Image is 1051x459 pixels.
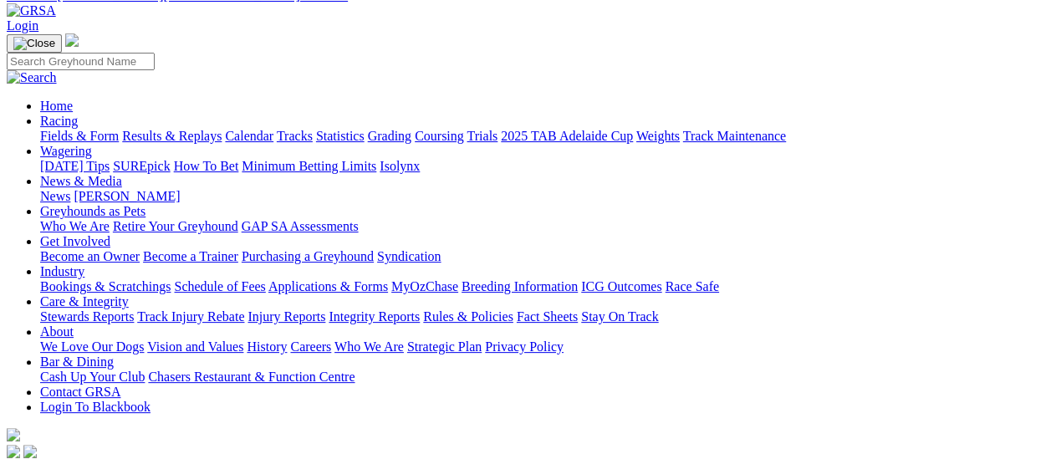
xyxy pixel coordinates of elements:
[40,159,1044,174] div: Wagering
[368,129,411,143] a: Grading
[683,129,786,143] a: Track Maintenance
[290,339,331,354] a: Careers
[40,219,110,233] a: Who We Are
[636,129,680,143] a: Weights
[174,279,265,293] a: Schedule of Fees
[13,37,55,50] img: Close
[65,33,79,47] img: logo-grsa-white.png
[74,189,180,203] a: [PERSON_NAME]
[113,159,170,173] a: SUREpick
[247,309,325,324] a: Injury Reports
[334,339,404,354] a: Who We Are
[277,129,313,143] a: Tracks
[40,249,140,263] a: Become an Owner
[113,219,238,233] a: Retire Your Greyhound
[137,309,244,324] a: Track Injury Rebate
[517,309,578,324] a: Fact Sheets
[148,370,355,384] a: Chasers Restaurant & Function Centre
[40,144,92,158] a: Wagering
[40,294,129,309] a: Care & Integrity
[40,159,110,173] a: [DATE] Tips
[7,445,20,458] img: facebook.svg
[329,309,420,324] a: Integrity Reports
[7,70,57,85] img: Search
[40,370,145,384] a: Cash Up Your Club
[40,249,1044,264] div: Get Involved
[40,279,171,293] a: Bookings & Scratchings
[7,18,38,33] a: Login
[40,204,145,218] a: Greyhounds as Pets
[40,324,74,339] a: About
[247,339,287,354] a: History
[40,189,70,203] a: News
[225,129,273,143] a: Calendar
[501,129,633,143] a: 2025 TAB Adelaide Cup
[40,400,151,414] a: Login To Blackbook
[40,354,114,369] a: Bar & Dining
[316,129,365,143] a: Statistics
[242,159,376,173] a: Minimum Betting Limits
[40,309,1044,324] div: Care & Integrity
[268,279,388,293] a: Applications & Forms
[174,159,239,173] a: How To Bet
[581,279,661,293] a: ICG Outcomes
[40,339,1044,354] div: About
[242,249,374,263] a: Purchasing a Greyhound
[40,264,84,278] a: Industry
[462,279,578,293] a: Breeding Information
[143,249,238,263] a: Become a Trainer
[242,219,359,233] a: GAP SA Assessments
[40,129,119,143] a: Fields & Form
[40,114,78,128] a: Racing
[40,339,144,354] a: We Love Our Dogs
[40,219,1044,234] div: Greyhounds as Pets
[407,339,482,354] a: Strategic Plan
[23,445,37,458] img: twitter.svg
[467,129,497,143] a: Trials
[40,174,122,188] a: News & Media
[380,159,420,173] a: Isolynx
[40,279,1044,294] div: Industry
[415,129,464,143] a: Coursing
[40,189,1044,204] div: News & Media
[147,339,243,354] a: Vision and Values
[7,3,56,18] img: GRSA
[122,129,222,143] a: Results & Replays
[7,428,20,441] img: logo-grsa-white.png
[377,249,441,263] a: Syndication
[40,129,1044,144] div: Racing
[40,99,73,113] a: Home
[40,385,120,399] a: Contact GRSA
[423,309,513,324] a: Rules & Policies
[40,370,1044,385] div: Bar & Dining
[665,279,718,293] a: Race Safe
[40,309,134,324] a: Stewards Reports
[485,339,564,354] a: Privacy Policy
[581,309,658,324] a: Stay On Track
[40,234,110,248] a: Get Involved
[7,34,62,53] button: Toggle navigation
[7,53,155,70] input: Search
[391,279,458,293] a: MyOzChase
